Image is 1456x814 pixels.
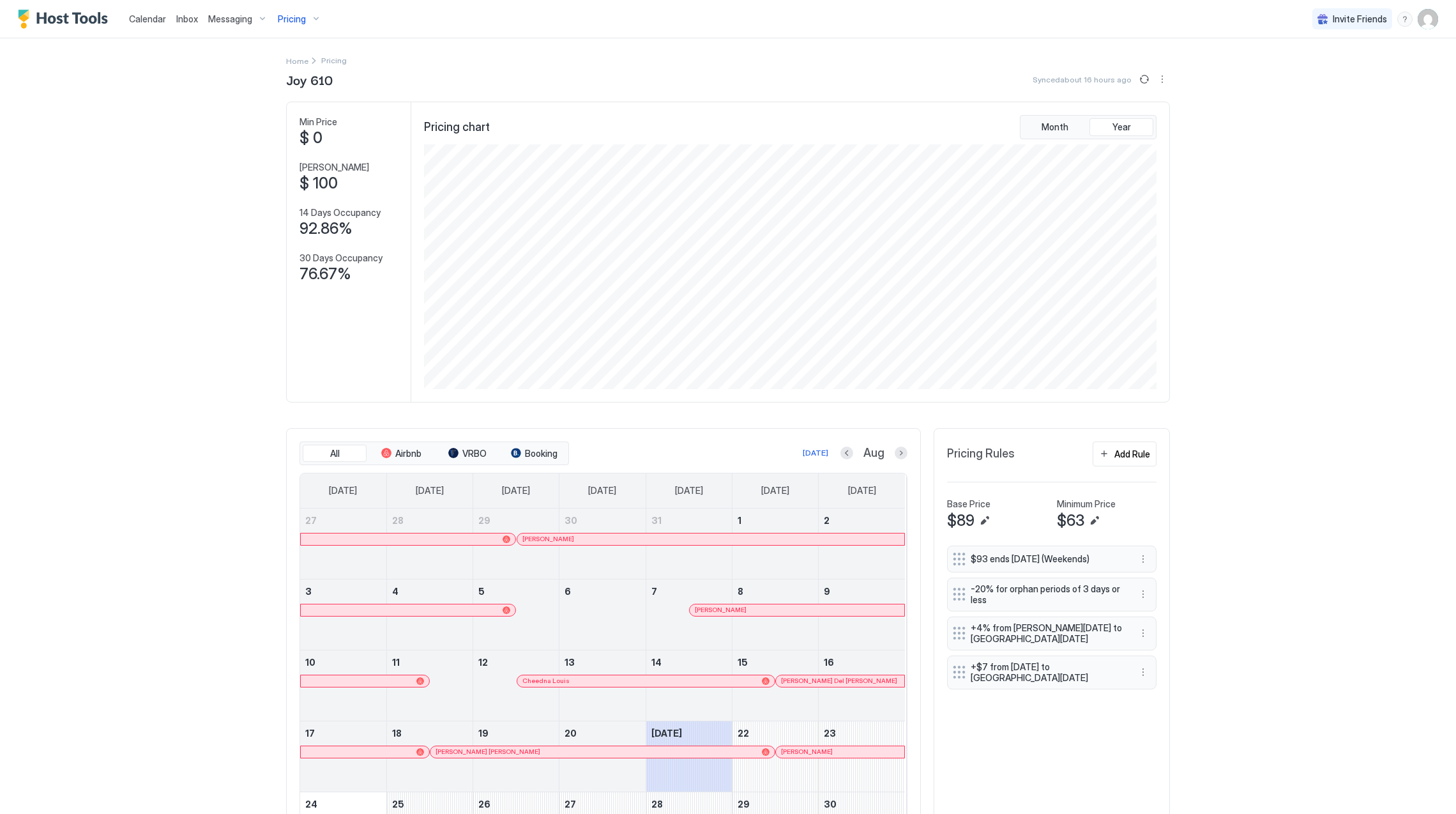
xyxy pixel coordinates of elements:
span: [PERSON_NAME] Del [PERSON_NAME] [781,677,897,685]
span: 8 [738,586,743,597]
span: 14 Days Occupancy [300,207,381,219]
td: August 21, 2025 [646,721,732,792]
td: August 12, 2025 [473,650,559,721]
span: 18 [392,728,402,739]
button: Next month [895,447,907,459]
span: 27 [565,799,576,810]
span: [DATE] [416,485,444,496]
span: [DATE] [502,485,530,496]
span: 24 [305,799,317,810]
a: Inbox [176,12,198,26]
span: Year [1112,121,1131,133]
a: Host Tools Logo [18,10,114,29]
div: [PERSON_NAME] [PERSON_NAME] [436,748,769,756]
div: menu [1397,12,1413,27]
span: Pricing Rules [947,447,1015,461]
span: 5 [478,586,485,597]
div: [PERSON_NAME] [522,535,900,543]
span: [PERSON_NAME] [695,606,747,614]
div: Add Rule [1114,447,1150,461]
div: menu [1135,626,1151,641]
button: Booking [502,445,566,463]
button: Sync prices [1137,72,1152,87]
span: +$7 from [DATE] to [GEOGRAPHIC_DATA][DATE] [971,661,1123,684]
span: 12 [478,657,488,668]
span: 6 [565,586,571,597]
span: [PERSON_NAME] [781,748,833,756]
td: August 3, 2025 [300,579,386,650]
span: 2 [824,515,830,526]
span: 17 [305,728,315,739]
span: Synced about 16 hours ago [1033,75,1132,84]
td: August 17, 2025 [300,721,386,792]
button: More options [1155,72,1170,87]
td: July 27, 2025 [300,509,386,580]
span: 29 [478,515,490,526]
a: July 28, 2025 [387,509,473,532]
a: Tuesday [489,473,543,508]
a: August 23, 2025 [819,721,905,745]
td: August 14, 2025 [646,650,732,721]
td: August 20, 2025 [559,721,646,792]
a: August 14, 2025 [646,650,732,674]
span: All [330,448,340,459]
span: Messaging [208,13,252,25]
a: Saturday [835,473,889,508]
span: 13 [565,657,575,668]
span: 7 [651,586,657,597]
span: Base Price [947,498,990,510]
div: [PERSON_NAME] Del [PERSON_NAME] [781,677,899,685]
td: August 4, 2025 [386,579,473,650]
span: -20% for orphan periods of 3 days or less [971,583,1123,606]
span: $ 0 [300,128,322,148]
span: $ 100 [300,174,338,193]
span: 23 [824,728,836,739]
span: 9 [824,586,830,597]
span: 19 [478,728,489,739]
div: Breadcrumb [286,54,308,67]
td: August 10, 2025 [300,650,386,721]
span: 3 [305,586,312,597]
span: 92.86% [300,219,353,238]
div: [DATE] [803,447,828,459]
a: August 8, 2025 [732,580,818,603]
td: August 19, 2025 [473,721,559,792]
span: 25 [392,799,404,810]
a: Monday [403,473,457,508]
td: July 31, 2025 [646,509,732,580]
td: August 6, 2025 [559,579,646,650]
div: [PERSON_NAME] [695,606,899,614]
span: Calendar [129,13,166,24]
a: July 30, 2025 [559,509,645,532]
button: More options [1135,664,1151,680]
a: August 20, 2025 [559,721,645,745]
span: Invite Friends [1333,13,1387,25]
span: 14 [651,657,662,668]
span: 30 [565,515,577,526]
a: August 5, 2025 [473,580,559,603]
td: August 23, 2025 [819,721,905,792]
span: Min Price [300,116,337,128]
button: All [303,445,367,463]
a: August 13, 2025 [559,650,645,674]
button: Add Rule [1093,442,1156,466]
span: [DATE] [675,485,703,496]
div: menu [1135,664,1151,680]
a: Wednesday [575,473,629,508]
div: User profile [1418,9,1438,29]
td: August 2, 2025 [819,509,905,580]
button: Edit [1087,513,1102,528]
button: More options [1135,626,1151,641]
a: July 29, 2025 [473,509,559,532]
a: August 3, 2025 [300,580,386,603]
span: [DATE] [651,728,682,739]
span: Cheedna Louis [522,677,570,685]
td: August 5, 2025 [473,579,559,650]
a: August 12, 2025 [473,650,559,674]
button: Airbnb [369,445,433,463]
td: August 16, 2025 [819,650,905,721]
a: Calendar [129,12,166,26]
td: August 15, 2025 [732,650,818,721]
button: Month [1023,118,1087,136]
